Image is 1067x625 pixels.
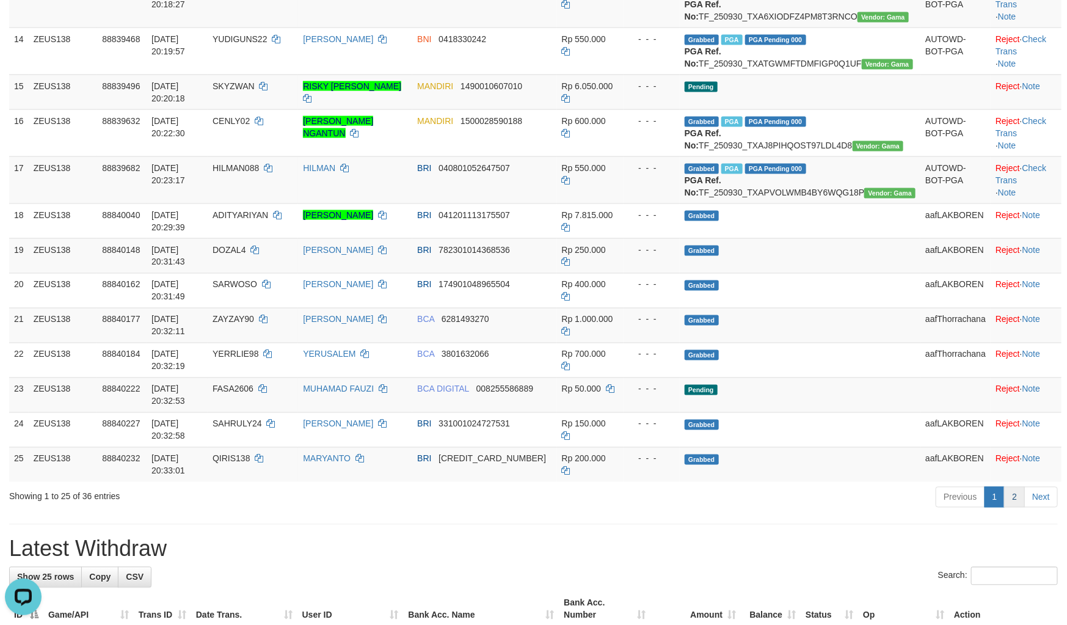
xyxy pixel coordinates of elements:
[920,273,991,308] td: aafLAKBOREN
[417,454,431,464] span: BRI
[461,81,522,91] span: Copy 1490010607010 to clipboard
[151,349,185,371] span: [DATE] 20:32:19
[213,419,262,429] span: SAHRULY24
[685,128,721,150] b: PGA Ref. No:
[9,203,29,238] td: 18
[985,487,1005,508] a: 1
[628,244,675,256] div: - - -
[442,315,489,324] span: Copy 6281493270 to clipboard
[102,349,140,359] span: 88840184
[936,487,985,508] a: Previous
[996,34,1020,44] a: Reject
[5,5,42,42] button: Open LiveChat chat widget
[562,210,613,220] span: Rp 7.815.000
[303,210,373,220] a: [PERSON_NAME]
[685,246,719,256] span: Grabbed
[303,419,373,429] a: [PERSON_NAME]
[9,567,82,588] a: Show 25 rows
[996,280,1020,290] a: Reject
[151,454,185,476] span: [DATE] 20:33:01
[745,117,806,127] span: PGA Pending
[151,384,185,406] span: [DATE] 20:32:53
[1022,419,1041,429] a: Note
[685,164,719,174] span: Grabbed
[920,343,991,378] td: aafThorrachana
[991,203,1062,238] td: ·
[680,156,920,203] td: TF_250930_TXAPVOLWMB4BY6WQG18P
[102,454,140,464] span: 88840232
[853,141,904,152] span: Vendor URL: https://trx31.1velocity.biz
[628,33,675,45] div: - - -
[151,34,185,56] span: [DATE] 20:19:57
[745,35,806,45] span: PGA Pending
[920,109,991,156] td: AUTOWD-BOT-PGA
[417,116,453,126] span: MANDIRI
[29,308,98,343] td: ZEUS138
[439,245,510,255] span: Copy 782301014368536 to clipboard
[920,308,991,343] td: aafThorrachana
[920,156,991,203] td: AUTOWD-BOT-PGA
[920,27,991,75] td: AUTOWD-BOT-PGA
[9,447,29,482] td: 25
[417,280,431,290] span: BRI
[9,109,29,156] td: 16
[9,156,29,203] td: 17
[213,163,259,173] span: HILMAN088
[920,238,991,273] td: aafLAKBOREN
[213,280,257,290] span: SARWOSO
[9,343,29,378] td: 22
[439,454,546,464] span: Copy 694101008691534 to clipboard
[151,81,185,103] span: [DATE] 20:20:18
[685,280,719,291] span: Grabbed
[628,80,675,92] div: - - -
[1022,81,1041,91] a: Note
[151,245,185,267] span: [DATE] 20:31:43
[9,308,29,343] td: 21
[991,343,1062,378] td: ·
[439,210,510,220] span: Copy 041201113175507 to clipboard
[9,537,1058,561] h1: Latest Withdraw
[151,280,185,302] span: [DATE] 20:31:49
[102,81,140,91] span: 88839496
[213,245,246,255] span: DOZAL4
[29,343,98,378] td: ZEUS138
[118,567,151,588] a: CSV
[9,486,435,503] div: Showing 1 to 25 of 36 entries
[442,349,489,359] span: Copy 3801632066 to clipboard
[991,75,1062,109] td: ·
[29,156,98,203] td: ZEUS138
[685,82,718,92] span: Pending
[991,238,1062,273] td: ·
[303,454,351,464] a: MARYANTO
[102,34,140,44] span: 88839468
[9,27,29,75] td: 14
[1004,487,1025,508] a: 2
[996,419,1020,429] a: Reject
[213,210,268,220] span: ADITYARIYAN
[102,163,140,173] span: 88839682
[562,34,606,44] span: Rp 550.000
[151,163,185,185] span: [DATE] 20:23:17
[213,315,254,324] span: ZAYZAY90
[562,454,606,464] span: Rp 200.000
[417,315,434,324] span: BCA
[628,383,675,395] div: - - -
[996,163,1020,173] a: Reject
[996,81,1020,91] a: Reject
[628,279,675,291] div: - - -
[685,420,719,430] span: Grabbed
[102,384,140,394] span: 88840222
[920,447,991,482] td: aafLAKBOREN
[996,384,1020,394] a: Reject
[562,419,606,429] span: Rp 150.000
[102,245,140,255] span: 88840148
[920,412,991,447] td: aafLAKBOREN
[303,34,373,44] a: [PERSON_NAME]
[991,308,1062,343] td: ·
[920,203,991,238] td: aafLAKBOREN
[29,378,98,412] td: ZEUS138
[1022,454,1041,464] a: Note
[151,419,185,441] span: [DATE] 20:32:58
[628,115,675,127] div: - - -
[1024,487,1058,508] a: Next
